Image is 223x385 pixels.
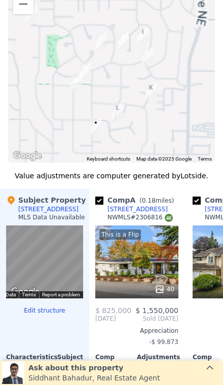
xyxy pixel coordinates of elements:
div: This is a Flip [99,229,141,240]
div: [STREET_ADDRESS] [107,205,168,213]
img: Siddhant Bahadur [2,362,24,384]
div: 19206 65th Pl NE [138,44,157,69]
div: Adjustments [137,353,178,361]
span: $ 1,550,000 [135,306,178,315]
span: 0.18 [142,197,156,204]
div: Street View [6,225,83,298]
div: MLS Data Unavailable [18,213,85,221]
div: 40 [155,284,174,294]
a: Report a problem [42,292,80,297]
a: Open this area in Google Maps (opens a new window) [9,285,42,298]
div: 18722 64th Ln NE [108,99,127,124]
div: 18534 64th Ave NE [86,113,105,139]
a: Terms (opens in new tab) [198,156,212,162]
div: Appreciation [95,327,178,335]
div: 18816 66th Ave NE [141,79,161,104]
span: Sold [DATE] [123,315,178,323]
a: Terms (opens in new tab) [22,292,36,297]
div: 19309 65th Pl NE [133,23,153,48]
button: Edit structure [6,306,83,315]
div: 19011 64th Ave NE [76,58,95,84]
img: Google [11,149,44,163]
div: Siddhant Bahadur , Real Estate Agent [28,373,160,383]
button: Keyboard shortcuts [87,156,130,163]
div: Ask about this property [28,363,160,373]
span: Map data ©2025 Google [136,156,192,162]
span: $ 825,000 [95,306,131,315]
div: NWMLS # 2306816 [107,213,173,222]
div: [STREET_ADDRESS] [18,205,79,213]
div: 6363 NE 193rd Pl [91,29,110,54]
div: Comp A [95,195,178,205]
a: [STREET_ADDRESS] [95,205,168,213]
a: Open this area in Google Maps (opens a new window) [11,149,44,163]
img: Google [9,285,42,298]
span: ( miles) [135,197,178,204]
div: Comp [95,353,137,361]
div: 19313 65th Ave NE [114,28,133,54]
div: Characteristics [6,353,45,361]
div: 6156 NE 194th Pl [22,2,41,27]
div: 18760 63rd Ave NE [66,70,86,95]
img: NWMLS Logo [165,214,173,222]
span: -$ 99,873 [149,338,178,345]
div: Subject Property [6,195,86,205]
div: Map [6,225,83,298]
div: Subject [45,353,83,361]
div: [DATE] [95,315,123,323]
